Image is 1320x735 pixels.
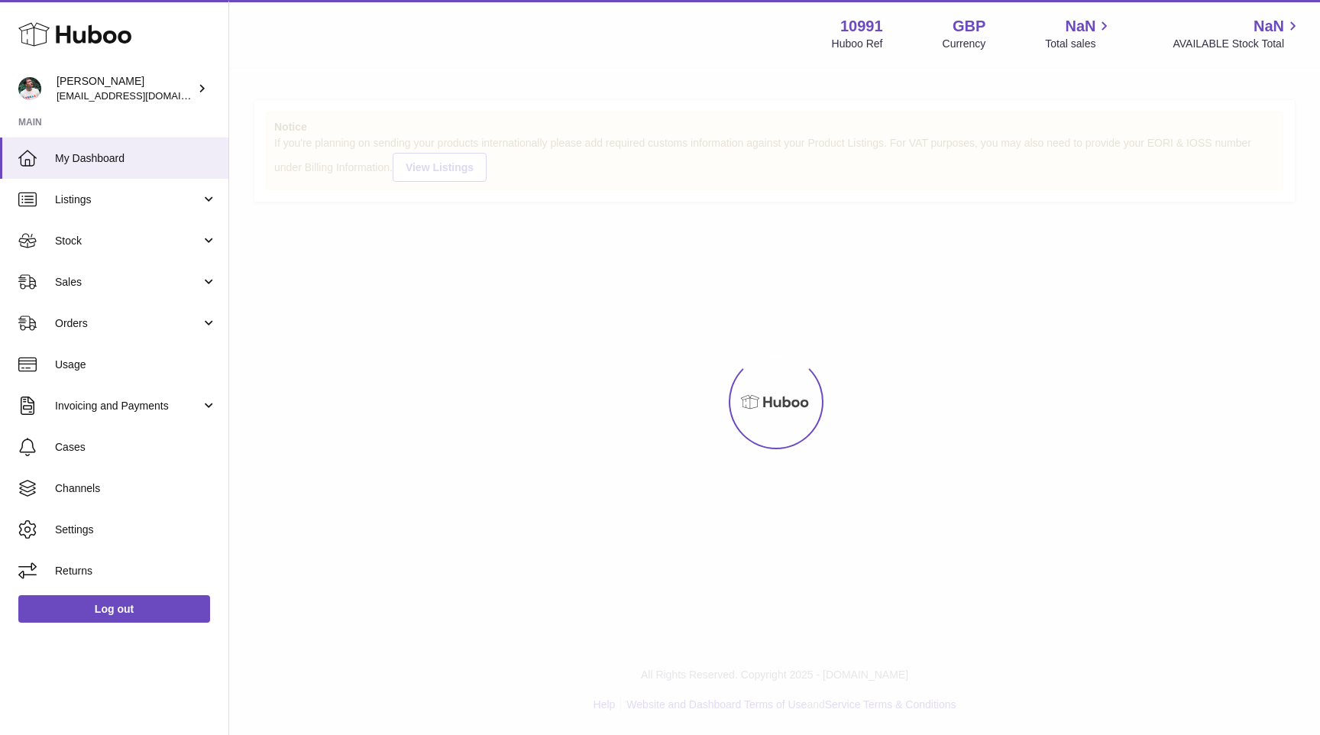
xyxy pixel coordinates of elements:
strong: 10991 [840,16,883,37]
span: Listings [55,193,201,207]
span: NaN [1254,16,1284,37]
span: Invoicing and Payments [55,399,201,413]
span: NaN [1065,16,1095,37]
span: Usage [55,358,217,372]
span: Stock [55,234,201,248]
span: Total sales [1045,37,1113,51]
div: [PERSON_NAME] [57,74,194,103]
img: timshieff@gmail.com [18,77,41,100]
span: Returns [55,564,217,578]
span: Channels [55,481,217,496]
a: NaN AVAILABLE Stock Total [1173,16,1302,51]
div: Currency [943,37,986,51]
div: Huboo Ref [832,37,883,51]
span: My Dashboard [55,151,217,166]
a: NaN Total sales [1045,16,1113,51]
a: Log out [18,595,210,623]
span: AVAILABLE Stock Total [1173,37,1302,51]
span: Sales [55,275,201,290]
strong: GBP [953,16,985,37]
span: Orders [55,316,201,331]
span: Cases [55,440,217,455]
span: [EMAIL_ADDRESS][DOMAIN_NAME] [57,89,225,102]
span: Settings [55,523,217,537]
